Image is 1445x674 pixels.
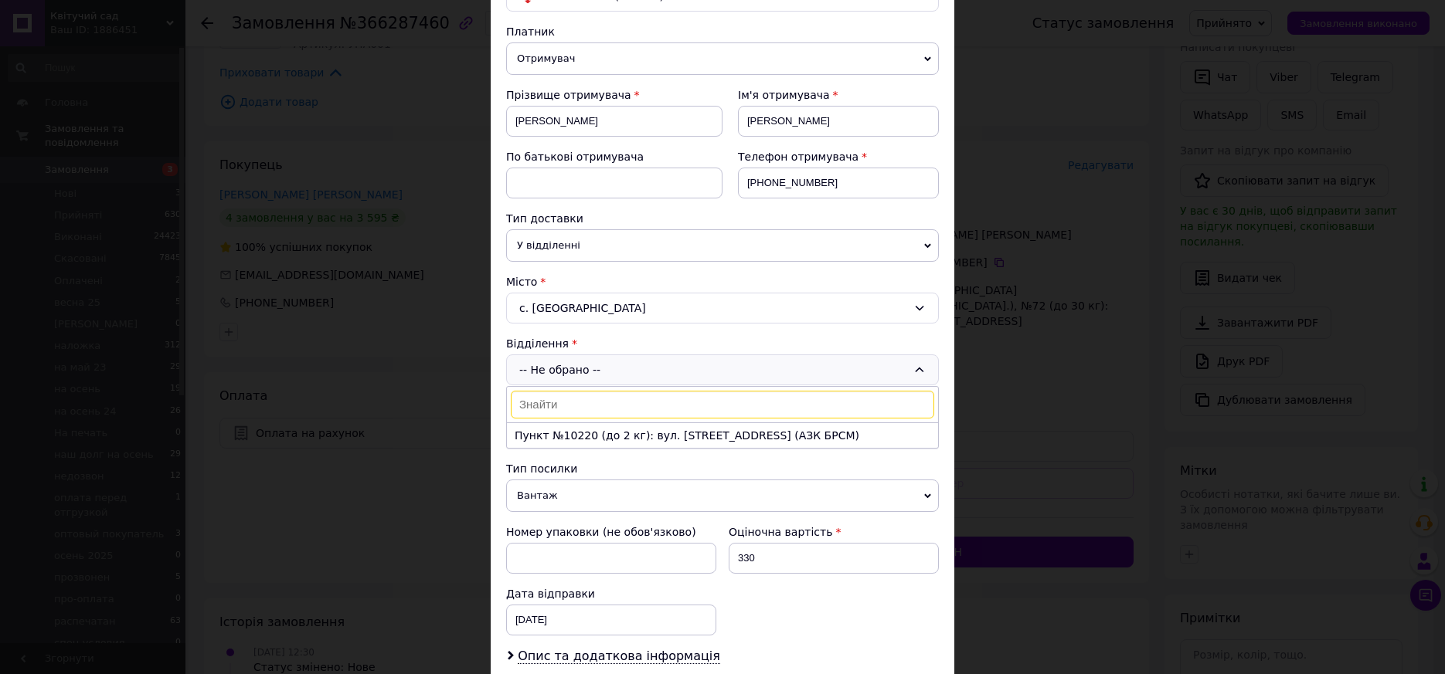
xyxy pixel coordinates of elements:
input: Знайти [511,391,934,418]
span: Телефон отримувача [738,151,858,163]
div: -- Не обрано -- [506,354,939,385]
input: +380 [738,168,939,198]
span: Вантаж [506,479,939,512]
div: Оціночна вартість [729,524,939,540]
span: Платник [506,25,555,38]
div: Номер упаковки (не обов'язково) [506,524,716,540]
div: Дата відправки [506,586,716,601]
span: По батькові отримувача [506,151,644,163]
li: Пункт №10220 (до 2 кг): вул. [STREET_ADDRESS] (АЗК БРСМ) [507,423,938,448]
div: Місто [506,274,939,290]
span: Ім'я отримувача [738,89,830,101]
span: Прізвище отримувача [506,89,631,101]
span: Тип доставки [506,212,583,225]
span: У відділенні [506,229,939,262]
div: Відділення [506,336,939,351]
span: Тип посилки [506,462,577,475]
span: Опис та додаткова інформація [518,649,720,664]
div: с. [GEOGRAPHIC_DATA] [506,293,939,323]
span: Отримувач [506,42,939,75]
